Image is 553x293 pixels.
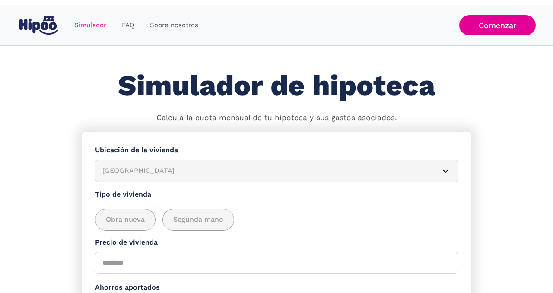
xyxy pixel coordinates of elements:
label: Precio de vivienda [95,237,458,248]
a: home [17,13,60,38]
a: Simulador [67,17,114,34]
a: Comenzar [459,15,536,35]
span: Segunda mano [173,214,223,225]
label: Ahorros aportados [95,282,458,293]
h1: Simulador de hipoteca [118,70,435,102]
label: Ubicación de la vivienda [95,145,458,156]
span: Obra nueva [106,214,145,225]
a: Sobre nosotros [142,17,206,34]
div: add_description_here [95,209,458,231]
p: Calcula la cuota mensual de tu hipoteca y sus gastos asociados. [156,112,397,124]
a: FAQ [114,17,142,34]
div: [GEOGRAPHIC_DATA] [102,166,430,176]
article: [GEOGRAPHIC_DATA] [95,160,458,182]
label: Tipo de vivienda [95,189,458,200]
